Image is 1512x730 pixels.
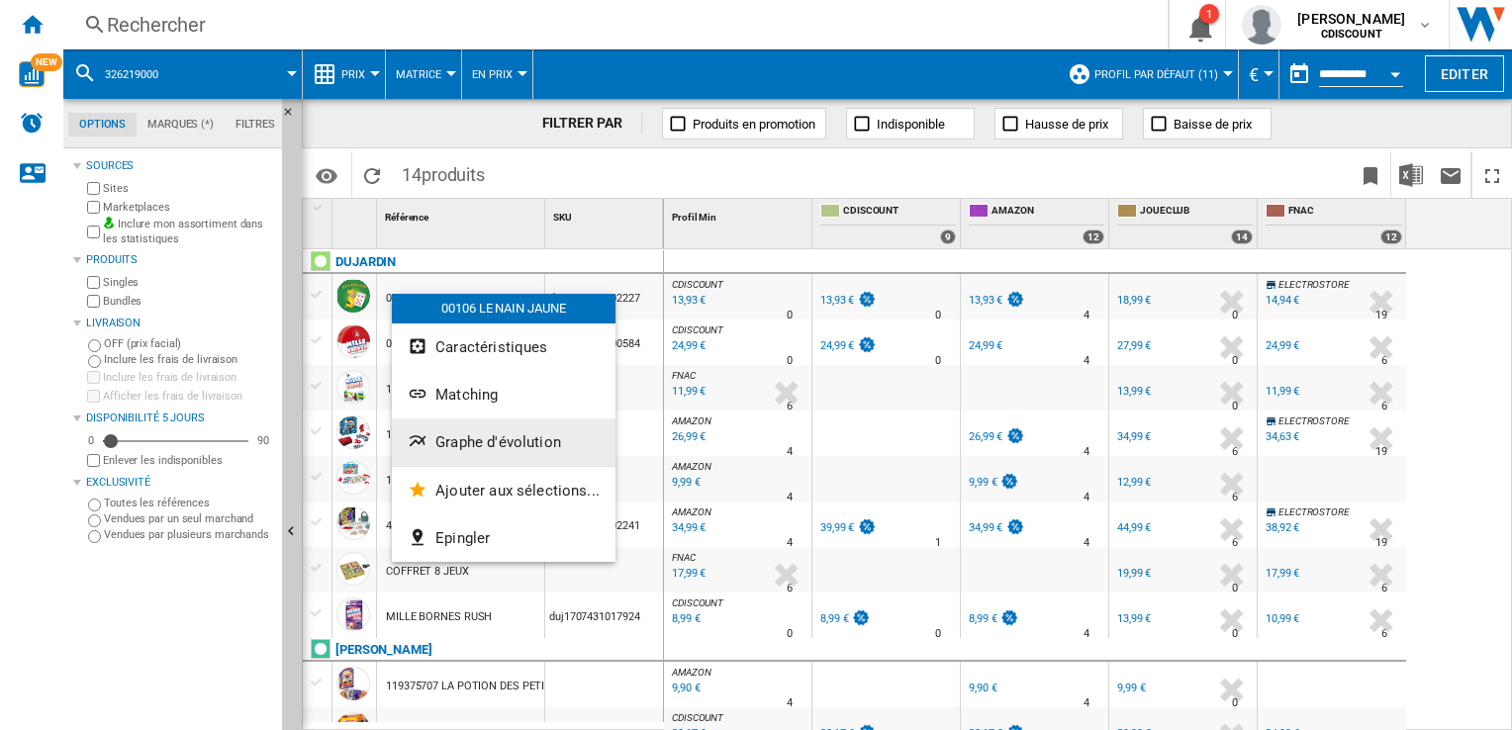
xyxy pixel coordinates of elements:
[392,418,615,466] button: Graphe d'évolution
[435,386,498,404] span: Matching
[392,371,615,418] button: Matching
[435,482,600,500] span: Ajouter aux sélections...
[435,338,547,356] span: Caractéristiques
[392,294,615,323] div: 00106 LE NAIN JAUNE
[392,467,615,514] button: Ajouter aux sélections...
[435,433,561,451] span: Graphe d'évolution
[392,323,615,371] button: Caractéristiques
[392,514,615,562] button: Epingler...
[435,529,490,547] span: Epingler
